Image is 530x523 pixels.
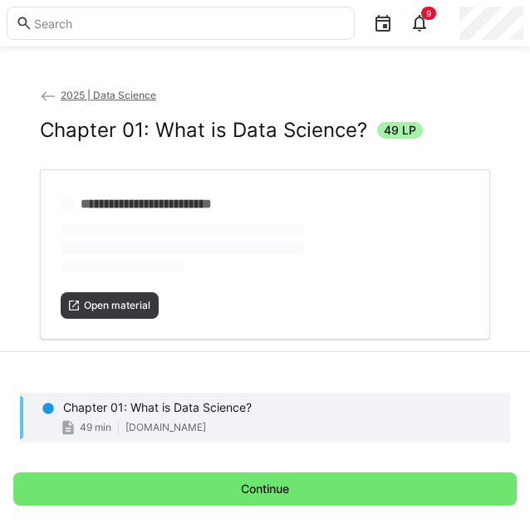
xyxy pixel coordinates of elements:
span: 9 [426,8,431,18]
span: [DOMAIN_NAME] [125,421,206,434]
p: Chapter 01: What is Data Science? [63,399,252,416]
h2: Chapter 01: What is Data Science? [40,118,367,143]
span: 49 LP [384,122,416,139]
span: Continue [238,481,292,497]
span: Open material [82,299,152,312]
input: Search [32,16,346,31]
span: 49 min [80,421,111,434]
button: Open material [61,292,159,319]
a: 2025 | Data Science [40,89,156,101]
span: 2025 | Data Science [61,89,156,101]
button: Continue [13,472,517,506]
